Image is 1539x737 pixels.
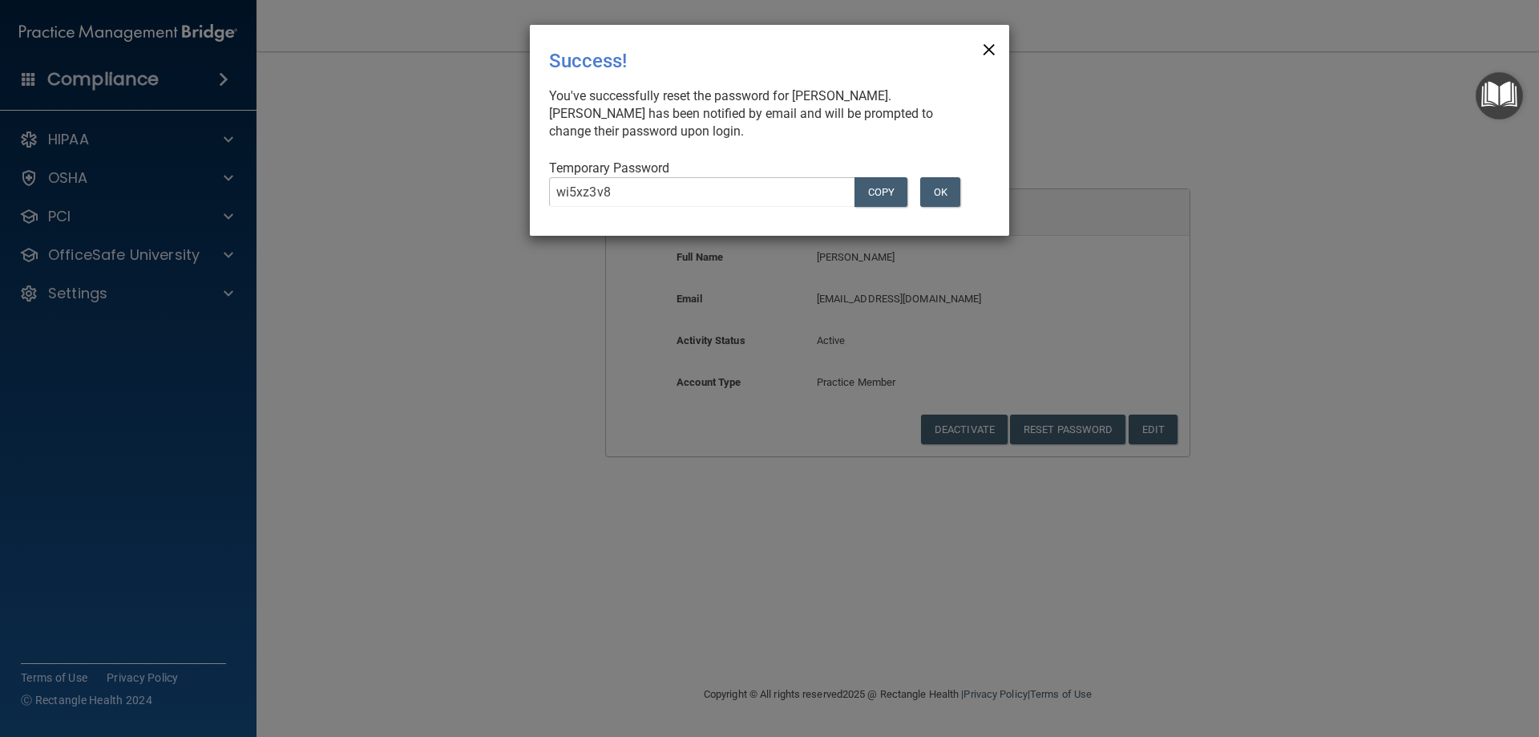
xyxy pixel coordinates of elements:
[982,31,996,63] span: ×
[920,177,960,207] button: OK
[1476,72,1523,119] button: Open Resource Center
[1262,623,1520,687] iframe: Drift Widget Chat Controller
[854,177,907,207] button: COPY
[549,38,924,84] div: Success!
[549,160,669,176] span: Temporary Password
[549,87,977,140] div: You've successfully reset the password for [PERSON_NAME]. [PERSON_NAME] has been notified by emai...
